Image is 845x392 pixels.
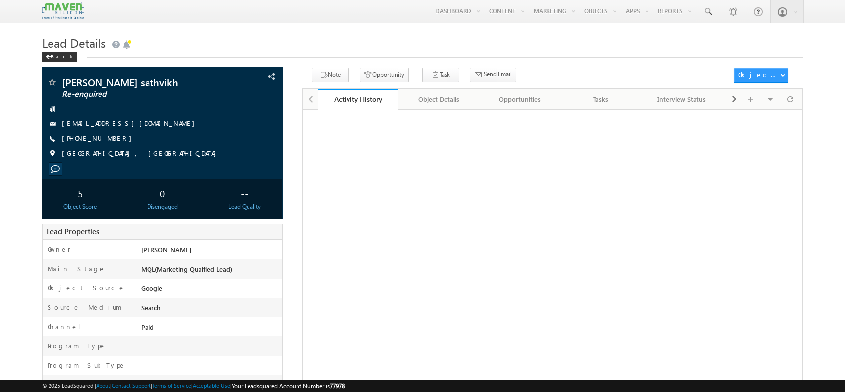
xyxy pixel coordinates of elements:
[470,68,516,82] button: Send Email
[139,322,282,336] div: Paid
[62,134,137,144] span: [PHONE_NUMBER]
[45,202,115,211] div: Object Score
[112,382,151,389] a: Contact Support
[96,382,110,389] a: About
[62,119,199,127] a: [EMAIL_ADDRESS][DOMAIN_NAME]
[62,89,212,99] span: Re-enquired
[312,68,349,82] button: Note
[42,381,345,391] span: © 2025 LeadSquared | | | | |
[48,245,71,254] label: Owner
[48,361,126,370] label: Program SubType
[152,382,191,389] a: Terms of Service
[488,93,552,105] div: Opportunities
[42,52,77,62] div: Back
[209,184,280,202] div: --
[127,184,198,202] div: 0
[325,94,392,104] div: Activity History
[561,89,642,110] a: Tasks
[232,382,345,390] span: Your Leadsquared Account Number is
[422,68,459,82] button: Task
[48,341,106,350] label: Program Type
[649,93,714,105] div: Interview Status
[48,322,88,331] label: Channel
[330,382,345,390] span: 77978
[360,68,409,82] button: Opportunity
[642,89,723,110] a: Interview Status
[738,70,780,79] div: Object Actions
[48,264,106,273] label: Main Stage
[398,89,480,110] a: Object Details
[48,283,125,292] label: Object Source
[139,303,282,317] div: Search
[42,52,82,60] a: Back
[62,77,212,87] span: [PERSON_NAME] sathvikh
[47,226,99,236] span: Lead Properties
[193,382,230,389] a: Acceptable Use
[48,303,122,312] label: Source Medium
[42,2,84,20] img: Custom Logo
[139,264,282,278] div: MQL(Marketing Quaified Lead)
[734,68,788,83] button: Object Actions
[569,93,633,105] div: Tasks
[45,184,115,202] div: 5
[42,35,106,51] span: Lead Details
[209,202,280,211] div: Lead Quality
[62,149,221,159] span: [GEOGRAPHIC_DATA], [GEOGRAPHIC_DATA]
[127,202,198,211] div: Disengaged
[480,89,561,110] a: Opportunities
[484,70,512,79] span: Send Email
[318,89,399,110] a: Activity History
[139,283,282,297] div: Google
[141,245,191,254] span: [PERSON_NAME]
[406,93,471,105] div: Object Details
